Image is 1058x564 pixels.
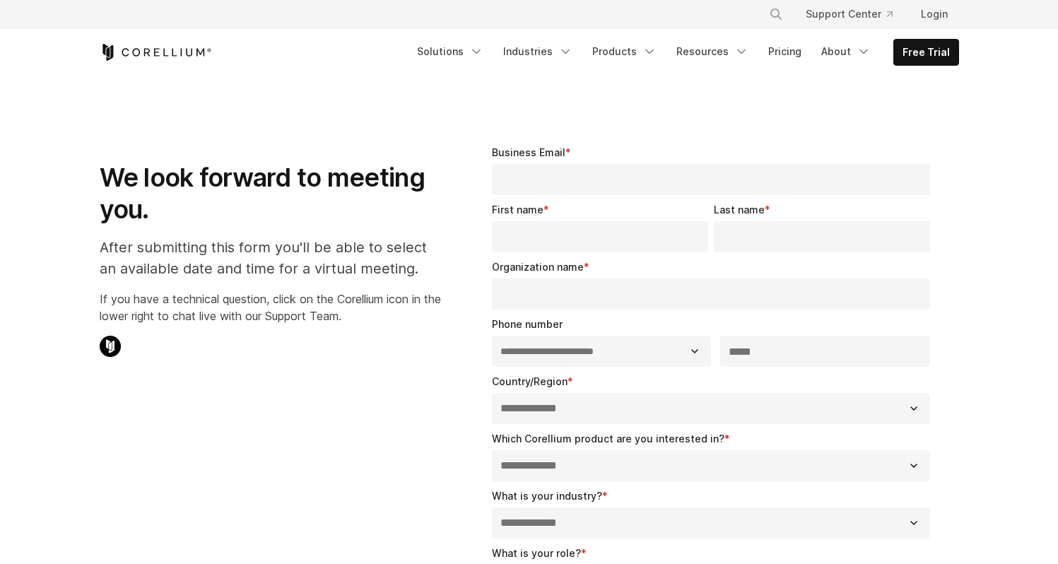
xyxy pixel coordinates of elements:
a: Industries [495,39,581,64]
span: Which Corellium product are you interested in? [492,433,724,445]
span: What is your industry? [492,490,602,502]
span: Organization name [492,261,584,273]
div: Navigation Menu [752,1,959,27]
a: Support Center [794,1,904,27]
span: First name [492,204,543,216]
span: Business Email [492,146,565,158]
a: Login [910,1,959,27]
span: Phone number [492,318,563,330]
a: Resources [668,39,757,64]
img: Corellium Chat Icon [100,336,121,357]
button: Search [763,1,789,27]
a: Corellium Home [100,44,212,61]
a: Solutions [408,39,492,64]
span: What is your role? [492,547,581,559]
div: Navigation Menu [408,39,959,66]
span: Country/Region [492,375,568,387]
a: Products [584,39,665,64]
a: Pricing [760,39,810,64]
p: After submitting this form you'll be able to select an available date and time for a virtual meet... [100,237,441,279]
a: Free Trial [894,40,958,65]
span: Last name [714,204,765,216]
h1: We look forward to meeting you. [100,162,441,225]
p: If you have a technical question, click on the Corellium icon in the lower right to chat live wit... [100,290,441,324]
a: About [813,39,879,64]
